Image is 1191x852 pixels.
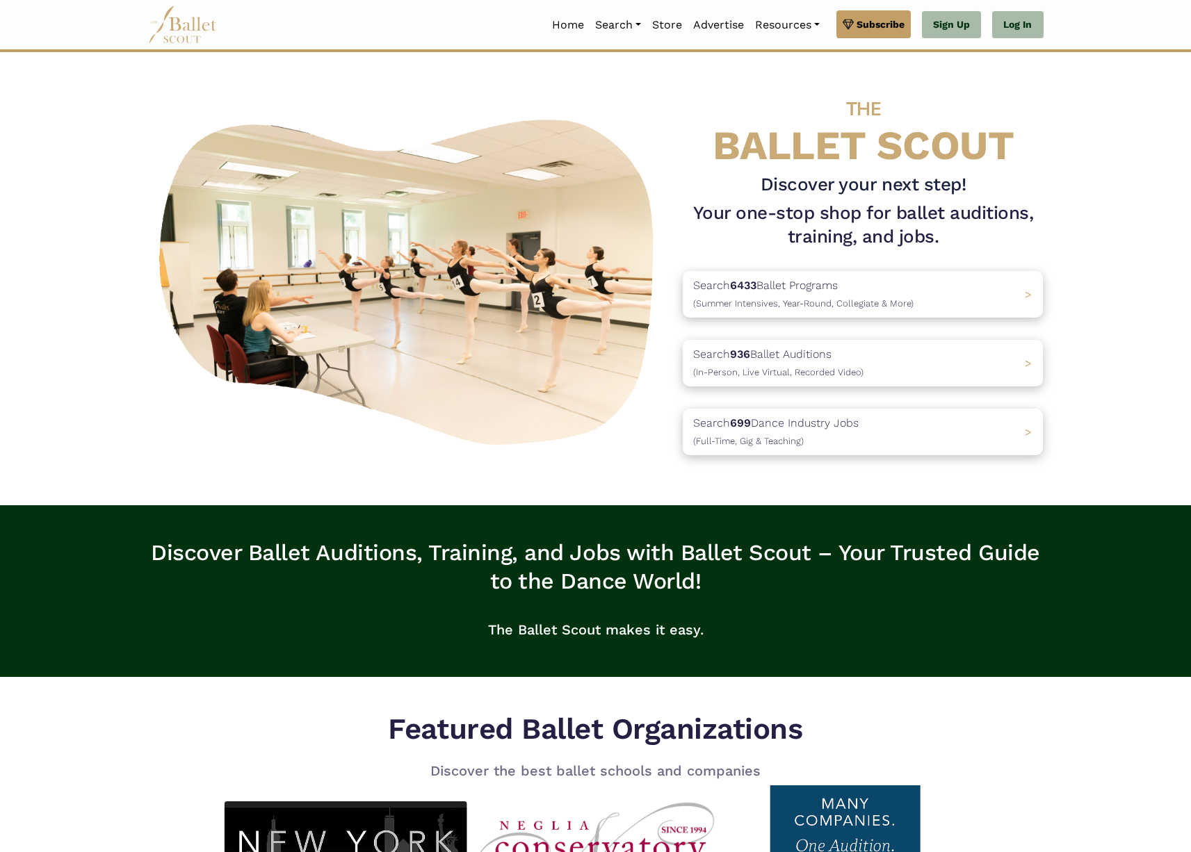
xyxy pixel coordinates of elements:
[730,279,756,292] b: 6433
[693,436,804,446] span: (Full-Time, Gig & Teaching)
[378,710,814,748] h5: Featured Ballet Organizations
[688,10,750,40] a: Advertise
[683,202,1043,249] h1: Your one-stop shop for ballet auditions, training, and jobs.
[693,367,864,377] span: (In-Person, Live Virtual, Recorded Video)
[693,345,864,381] p: Search Ballet Auditions
[857,17,905,32] span: Subscribe
[922,11,981,39] a: Sign Up
[730,416,751,429] b: 699
[683,409,1043,455] a: Search699Dance Industry Jobs(Full-Time, Gig & Teaching) >
[378,760,814,782] p: Discover the best ballet schools and companies
[148,104,672,454] img: A group of ballerinas talking to each other in a ballet studio
[693,414,859,450] p: Search Dance Industry Jobs
[693,298,914,309] span: (Summer Intensives, Year-Round, Collegiate & More)
[836,10,911,38] a: Subscribe
[590,10,647,40] a: Search
[1025,288,1032,301] span: >
[846,97,881,120] span: THE
[683,173,1043,197] h3: Discover your next step!
[730,347,750,361] b: 936
[148,607,1044,652] p: The Ballet Scout makes it easy.
[683,271,1043,318] a: Search6433Ballet Programs(Summer Intensives, Year-Round, Collegiate & More)>
[647,10,688,40] a: Store
[693,277,914,312] p: Search Ballet Programs
[683,80,1043,167] h4: BALLET SCOUT
[843,17,854,32] img: gem.svg
[992,11,1043,39] a: Log In
[546,10,590,40] a: Home
[683,340,1043,386] a: Search936Ballet Auditions(In-Person, Live Virtual, Recorded Video) >
[1025,357,1032,370] span: >
[750,10,825,40] a: Resources
[1025,425,1032,439] span: >
[148,539,1044,596] h3: Discover Ballet Auditions, Training, and Jobs with Ballet Scout – Your Trusted Guide to the Dance...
